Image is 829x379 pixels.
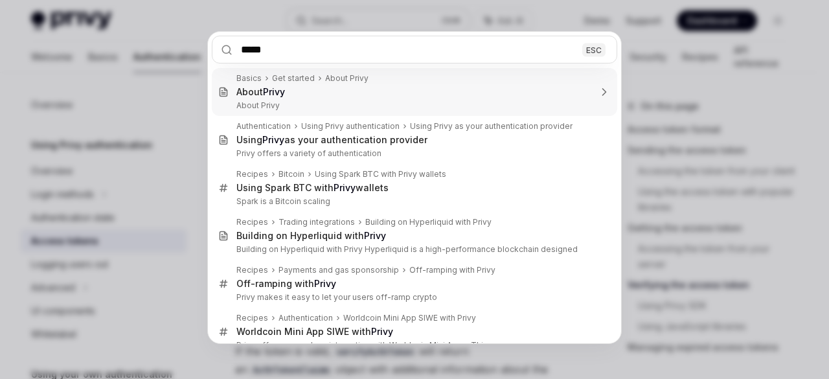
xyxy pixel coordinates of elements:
p: Spark is a Bitcoin scaling [236,196,590,207]
div: About [236,86,285,98]
div: Using Privy as your authentication provider [410,121,573,132]
p: Privy makes it easy to let your users off-ramp crypto [236,292,590,303]
b: Privy [263,86,285,97]
div: Recipes [236,313,268,323]
div: ESC [582,43,606,56]
div: Using Spark BTC with Privy wallets [315,169,446,179]
div: Using as your authentication provider [236,134,427,146]
div: Building on Hyperliquid with Privy [365,217,492,227]
b: Privy [314,278,336,289]
div: Payments and gas sponsorship [278,265,399,275]
div: Using Spark BTC with wallets [236,182,389,194]
b: Privy [371,326,393,337]
p: Privy offers a variety of authentication [236,148,590,159]
div: Trading integrations [278,217,355,227]
div: Recipes [236,217,268,227]
div: Recipes [236,265,268,275]
div: About Privy [325,73,369,84]
p: Building on Hyperliquid with Privy Hyperliquid is a high-performance blockchain designed [236,244,590,255]
b: Privy [334,182,356,193]
div: Bitcoin [278,169,304,179]
div: Using Privy authentication [301,121,400,132]
b: Privy [262,134,284,145]
div: Get started [272,73,315,84]
b: Privy [364,230,386,241]
div: Recipes [236,169,268,179]
p: Privy offers a seamless integration with Worldcoin Mini Apps. This [236,340,590,350]
div: Authentication [278,313,333,323]
div: Worldcoin Mini App SIWE with [236,326,393,338]
div: Off-ramping with [236,278,336,290]
div: Basics [236,73,262,84]
div: Worldcoin Mini App SIWE with Privy [343,313,476,323]
div: Authentication [236,121,291,132]
p: About Privy [236,100,590,111]
div: Off-ramping with Privy [409,265,495,275]
div: Building on Hyperliquid with [236,230,386,242]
